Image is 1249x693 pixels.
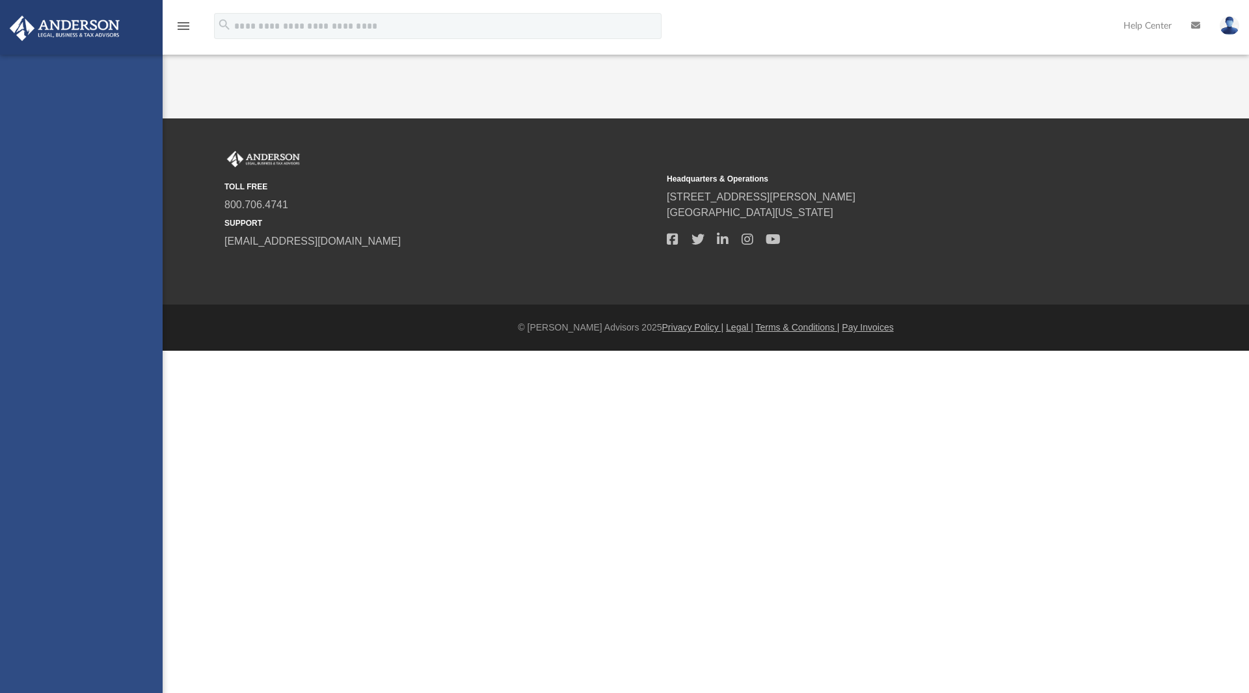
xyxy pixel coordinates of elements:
[667,207,833,218] a: [GEOGRAPHIC_DATA][US_STATE]
[667,191,855,202] a: [STREET_ADDRESS][PERSON_NAME]
[224,217,658,229] small: SUPPORT
[842,322,893,333] a: Pay Invoices
[163,321,1249,334] div: © [PERSON_NAME] Advisors 2025
[662,322,724,333] a: Privacy Policy |
[224,199,288,210] a: 800.706.4741
[217,18,232,32] i: search
[756,322,840,333] a: Terms & Conditions |
[224,236,401,247] a: [EMAIL_ADDRESS][DOMAIN_NAME]
[726,322,753,333] a: Legal |
[224,181,658,193] small: TOLL FREE
[6,16,124,41] img: Anderson Advisors Platinum Portal
[176,25,191,34] a: menu
[667,173,1100,185] small: Headquarters & Operations
[176,18,191,34] i: menu
[224,151,302,168] img: Anderson Advisors Platinum Portal
[1220,16,1239,35] img: User Pic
